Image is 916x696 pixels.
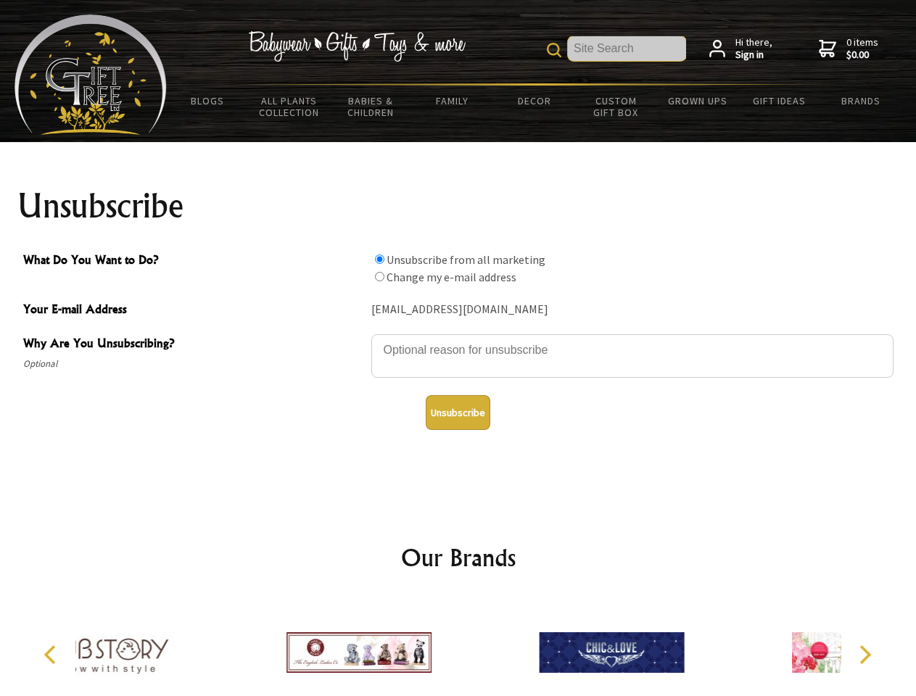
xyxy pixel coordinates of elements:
[17,188,899,223] h1: Unsubscribe
[735,36,772,62] span: Hi there,
[575,86,657,128] a: Custom Gift Box
[23,300,364,321] span: Your E-mail Address
[738,86,820,116] a: Gift Ideas
[371,334,894,378] textarea: Why Are You Unsubscribing?
[36,639,68,671] button: Previous
[375,254,384,264] input: What Do You Want to Do?
[387,252,545,267] label: Unsubscribe from all marketing
[849,639,880,671] button: Next
[15,14,167,135] img: Babyware - Gifts - Toys and more...
[547,43,561,57] img: product search
[23,251,364,272] span: What Do You Want to Do?
[167,86,249,116] a: BLOGS
[23,355,364,373] span: Optional
[330,86,412,128] a: Babies & Children
[371,299,894,321] div: [EMAIL_ADDRESS][DOMAIN_NAME]
[846,49,878,62] strong: $0.00
[709,36,772,62] a: Hi there,Sign in
[656,86,738,116] a: Grown Ups
[426,395,490,430] button: Unsubscribe
[846,36,878,62] span: 0 items
[248,31,466,62] img: Babywear - Gifts - Toys & more
[375,272,384,281] input: What Do You Want to Do?
[820,86,902,116] a: Brands
[819,36,878,62] a: 0 items$0.00
[568,36,686,61] input: Site Search
[412,86,494,116] a: Family
[387,270,516,284] label: Change my e-mail address
[493,86,575,116] a: Decor
[23,334,364,355] span: Why Are You Unsubscribing?
[249,86,331,128] a: All Plants Collection
[735,49,772,62] strong: Sign in
[29,540,888,575] h2: Our Brands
